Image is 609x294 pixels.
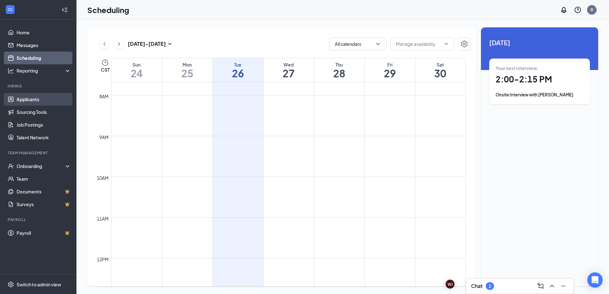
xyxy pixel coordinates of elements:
[17,185,71,198] a: DocumentsCrown
[263,68,314,79] h1: 27
[116,40,122,48] svg: ChevronRight
[101,40,108,48] svg: ChevronLeft
[461,40,468,48] svg: Settings
[17,172,71,185] a: Team
[17,198,71,211] a: SurveysCrown
[8,150,70,156] div: Team Management
[98,93,110,100] div: 8am
[17,67,71,74] div: Reporting
[162,61,212,68] div: Mon
[17,93,71,106] a: Applicants
[162,68,212,79] h1: 25
[7,6,13,13] svg: WorkstreamLogo
[365,68,415,79] h1: 29
[128,40,166,47] h3: [DATE] - [DATE]
[8,281,14,288] svg: Settings
[87,4,129,15] h1: Scheduling
[61,7,68,13] svg: Collapse
[415,68,466,79] h1: 30
[314,61,364,68] div: Thu
[329,38,387,50] button: All calendarsChevronDown
[365,58,415,82] a: August 29, 2025
[496,92,584,98] div: Onsite Interview with [PERSON_NAME]
[101,59,109,66] svg: Clock
[111,58,162,82] a: August 24, 2025
[496,65,584,71] div: Your next interview
[365,61,415,68] div: Fri
[547,281,557,291] button: ChevronUp
[111,68,162,79] h1: 24
[101,66,110,73] span: CST
[100,39,109,49] button: ChevronLeft
[314,68,364,79] h1: 28
[574,6,582,14] svg: QuestionInfo
[17,26,71,39] a: Home
[587,272,603,288] div: Open Intercom Messenger
[213,61,263,68] div: Tue
[98,134,110,141] div: 9am
[166,40,174,48] svg: SmallChevronDown
[396,40,441,47] input: Manage availability
[8,217,70,222] div: Payroll
[8,67,14,74] svg: Analysis
[489,283,491,289] div: 2
[458,38,471,50] button: Settings
[314,58,364,82] a: August 28, 2025
[162,58,212,82] a: August 25, 2025
[560,282,567,290] svg: Minimize
[96,174,110,181] div: 10am
[535,281,546,291] button: ComposeMessage
[591,7,593,12] div: B
[17,281,61,288] div: Switch to admin view
[17,163,66,169] div: Onboarding
[111,61,162,68] div: Sun
[213,58,263,82] a: August 26, 2025
[448,282,453,287] div: WJ
[213,68,263,79] h1: 26
[548,282,556,290] svg: ChevronUp
[96,215,110,222] div: 11am
[8,163,14,169] svg: UserCheck
[375,41,381,47] svg: ChevronDown
[537,282,544,290] svg: ComposeMessage
[17,52,71,64] a: Scheduling
[17,106,71,118] a: Sourcing Tools
[471,283,483,290] h3: Chat
[558,281,569,291] button: Minimize
[415,61,466,68] div: Sat
[17,227,71,239] a: PayrollCrown
[17,131,71,144] a: Talent Network
[496,74,584,85] h1: 2:00 - 2:15 PM
[560,6,568,14] svg: Notifications
[114,39,124,49] button: ChevronRight
[8,83,70,89] div: Hiring
[263,58,314,82] a: August 27, 2025
[415,58,466,82] a: August 30, 2025
[96,256,110,263] div: 12pm
[263,61,314,68] div: Wed
[489,38,590,47] span: [DATE]
[17,118,71,131] a: Job Postings
[17,39,71,52] a: Messages
[444,41,449,46] svg: ChevronDown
